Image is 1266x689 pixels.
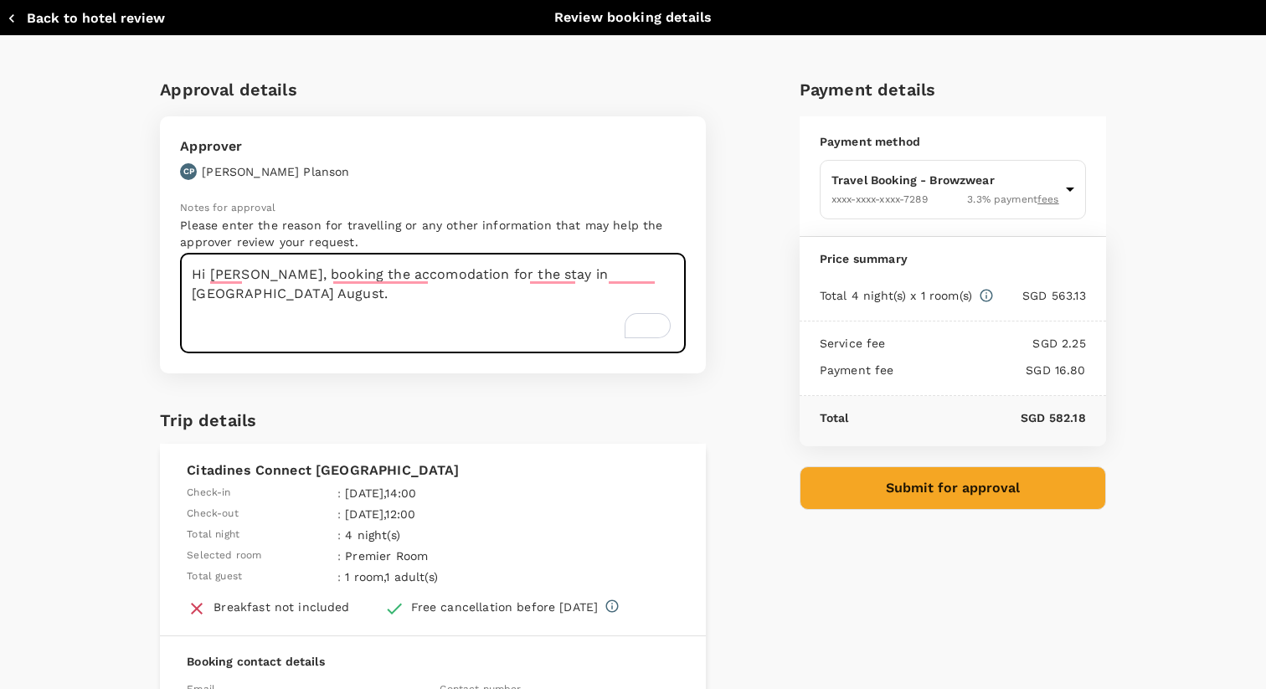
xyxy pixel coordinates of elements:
[187,548,261,564] span: Selected room
[820,362,894,378] p: Payment fee
[187,481,532,585] table: simple table
[831,193,928,205] span: XXXX-XXXX-XXXX-7289
[1037,193,1059,205] u: fees
[180,217,686,250] p: Please enter the reason for travelling or any other information that may help the approver review...
[180,200,686,217] p: Notes for approval
[187,568,242,585] span: Total guest
[345,506,527,522] p: [DATE] , 12:00
[800,466,1106,510] button: Submit for approval
[187,485,230,501] span: Check-in
[345,485,527,501] p: [DATE] , 14:00
[187,653,679,670] p: Booking contact details
[820,287,972,304] p: Total 4 night(s) x 1 room(s)
[337,568,341,585] span: :
[894,362,1086,378] p: SGD 16.80
[337,527,341,543] span: :
[967,192,1058,208] span: 3.3 % payment
[345,548,527,564] p: Premier Room
[831,172,1059,188] p: Travel Booking - Browzwear
[187,527,239,543] span: Total night
[337,485,341,501] span: :
[183,166,194,177] p: CP
[214,599,349,615] div: Breakfast not included
[849,409,1086,426] p: SGD 582.18
[820,250,1086,267] p: Price summary
[554,8,712,28] p: Review booking details
[180,254,686,353] textarea: To enrich screen reader interactions, please activate Accessibility in Grammarly extension settings
[886,335,1086,352] p: SGD 2.25
[820,160,1086,219] div: Travel Booking - BrowzwearXXXX-XXXX-XXXX-72893.3% paymentfees
[202,163,349,180] p: [PERSON_NAME] Planson
[180,136,349,157] p: Approver
[337,548,341,564] span: :
[605,599,620,614] svg: Full refund before 2025-08-23 00:00 Cancelation after 2025-08-23 00:00, cancelation fee of SGD 13...
[160,407,256,434] h6: Trip details
[187,460,679,481] p: Citadines Connect [GEOGRAPHIC_DATA]
[800,76,1106,103] h6: Payment details
[345,568,527,585] p: 1 room , 1 adult(s)
[820,335,886,352] p: Service fee
[411,599,599,615] div: Free cancellation before [DATE]
[187,506,238,522] span: Check-out
[7,10,165,27] button: Back to hotel review
[160,76,706,103] h6: Approval details
[820,133,1086,150] p: Payment method
[820,409,849,426] p: Total
[337,506,341,522] span: :
[994,287,1086,304] p: SGD 563.13
[345,527,527,543] p: 4 night(s)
